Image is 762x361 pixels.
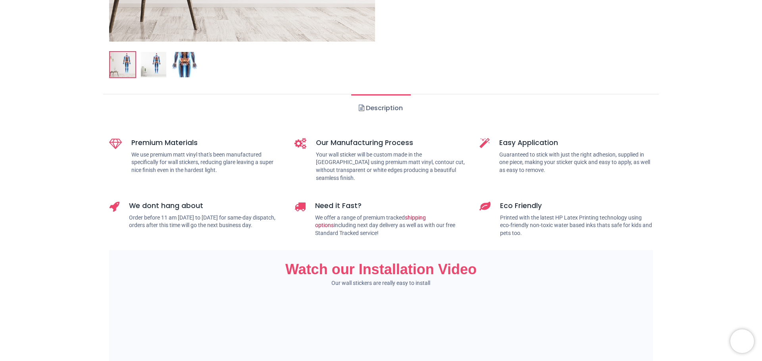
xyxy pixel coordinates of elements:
[500,201,653,211] h5: Eco Friendly
[315,214,468,237] p: We offer a range of premium tracked including next day delivery as well as with our free Standard...
[131,151,283,174] p: We use premium matt vinyl that's been manufactured specifically for wall stickers, reducing glare...
[351,94,410,122] a: Description
[172,52,197,77] img: WS-47087-03
[316,151,468,182] p: Your wall sticker will be custom made in the [GEOGRAPHIC_DATA] using premium matt vinyl, contour ...
[129,201,283,211] h5: We dont hang about
[315,201,468,211] h5: Need it Fast?
[285,261,477,277] span: Watch our Installation Video
[109,279,653,287] p: Our wall stickers are really easy to install
[730,329,754,353] iframe: Brevo live chat
[499,151,653,174] p: Guaranteed to stick with just the right adhesion, supplied in one piece, making your sticker quic...
[110,52,135,77] img: Human Skeleton Biology Science Wall Sticker
[141,52,166,77] img: WS-47087-02
[131,138,283,148] h5: Premium Materials
[500,214,653,237] p: Printed with the latest HP Latex Printing technology using eco-friendly non-toxic water based ink...
[499,138,653,148] h5: Easy Application
[316,138,468,148] h5: Our Manufacturing Process
[129,214,283,229] p: Order before 11 am [DATE] to [DATE] for same-day dispatch, orders after this time will go the nex...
